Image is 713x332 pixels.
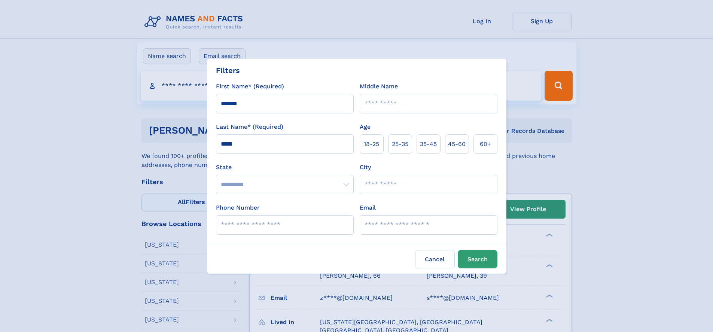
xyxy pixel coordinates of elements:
label: City [360,163,371,172]
span: 25‑35 [392,140,408,149]
button: Search [458,250,497,268]
label: Age [360,122,371,131]
label: Phone Number [216,203,260,212]
label: First Name* (Required) [216,82,284,91]
label: Last Name* (Required) [216,122,283,131]
span: 18‑25 [364,140,379,149]
span: 60+ [480,140,491,149]
label: State [216,163,354,172]
span: 35‑45 [420,140,437,149]
div: Filters [216,65,240,76]
span: 45‑60 [448,140,466,149]
label: Middle Name [360,82,398,91]
label: Cancel [415,250,455,268]
label: Email [360,203,376,212]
